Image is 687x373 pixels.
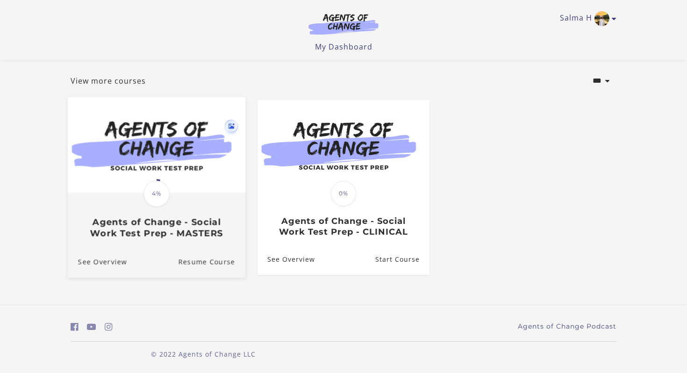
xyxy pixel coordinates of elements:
a: https://www.instagram.com/agentsofchangeprep/ (Open in a new window) [105,320,113,334]
i: https://www.instagram.com/agentsofchangeprep/ (Open in a new window) [105,323,113,331]
h3: Agents of Change - Social Work Test Prep - MASTERS [78,217,235,238]
a: Agents of Change - Social Work Test Prep - CLINICAL: See Overview [258,244,315,275]
span: 4% [143,181,170,207]
a: https://www.facebook.com/groups/aswbtestprep (Open in a new window) [71,320,79,334]
a: Agents of Change Podcast [518,322,616,331]
a: Agents of Change - Social Work Test Prep - CLINICAL: Resume Course [375,244,429,275]
i: https://www.facebook.com/groups/aswbtestprep (Open in a new window) [71,323,79,331]
a: Agents of Change - Social Work Test Prep - MASTERS: Resume Course [178,246,245,278]
a: Toggle menu [560,11,612,26]
h3: Agents of Change - Social Work Test Prep - CLINICAL [267,216,419,237]
a: https://www.youtube.com/c/AgentsofChangeTestPrepbyMeaganMitchell (Open in a new window) [87,320,96,334]
i: https://www.youtube.com/c/AgentsofChangeTestPrepbyMeaganMitchell (Open in a new window) [87,323,96,331]
a: View more courses [71,75,146,86]
img: Agents of Change Logo [299,13,388,35]
span: 0% [331,181,356,206]
a: My Dashboard [315,42,372,52]
a: Agents of Change - Social Work Test Prep - MASTERS: See Overview [68,246,127,278]
p: © 2022 Agents of Change LLC [71,349,336,359]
